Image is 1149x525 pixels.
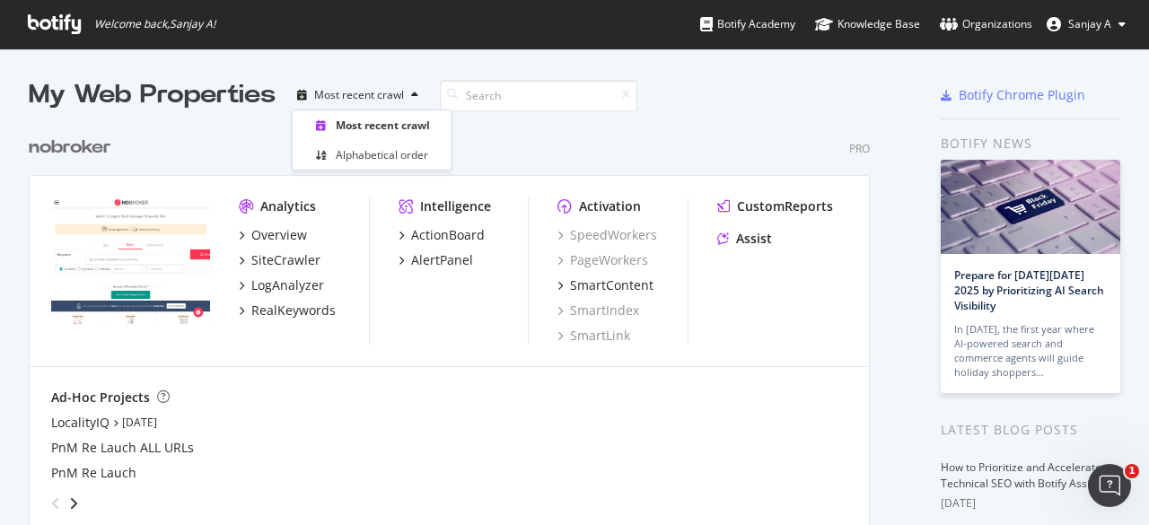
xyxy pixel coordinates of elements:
[717,197,833,215] a: CustomReports
[251,226,307,244] div: Overview
[700,15,795,33] div: Botify Academy
[557,327,630,345] a: SmartLink
[940,15,1032,33] div: Organizations
[399,251,473,269] a: AlertPanel
[51,439,194,457] a: PnM Re Lauch ALL URLs
[954,267,1104,313] a: Prepare for [DATE][DATE] 2025 by Prioritizing AI Search Visibility
[336,118,430,133] div: Most recent crawl
[251,251,320,269] div: SiteCrawler
[251,276,324,294] div: LogAnalyzer
[557,226,657,244] a: SpeedWorkers
[411,226,485,244] div: ActionBoard
[557,251,648,269] a: PageWorkers
[411,251,473,269] div: AlertPanel
[1088,464,1131,507] iframe: Intercom live chat
[29,77,276,113] div: My Web Properties
[67,494,80,512] div: angle-right
[557,302,639,319] a: SmartIndex
[570,276,653,294] div: SmartContent
[420,197,491,215] div: Intelligence
[579,197,641,215] div: Activation
[51,464,136,482] a: PnM Re Lauch
[941,495,1120,512] div: [DATE]
[51,414,110,432] a: LocalityIQ
[290,81,425,109] button: Most recent crawl
[849,141,870,156] div: Pro
[1032,10,1140,39] button: Sanjay A
[815,15,920,33] div: Knowledge Base
[29,135,118,161] a: nobroker
[44,489,67,518] div: angle-left
[122,415,157,430] a: [DATE]
[239,226,307,244] a: Overview
[941,86,1085,104] a: Botify Chrome Plugin
[1068,16,1111,31] span: Sanjay A
[51,197,210,325] img: nobroker.com
[941,459,1101,491] a: How to Prioritize and Accelerate Technical SEO with Botify Assist
[51,389,150,407] div: Ad-Hoc Projects
[941,160,1120,254] img: Prepare for Black Friday 2025 by Prioritizing AI Search Visibility
[737,197,833,215] div: CustomReports
[736,230,772,248] div: Assist
[1125,464,1139,478] span: 1
[94,17,215,31] span: Welcome back, Sanjay A !
[557,276,653,294] a: SmartContent
[251,302,336,319] div: RealKeywords
[941,134,1120,153] div: Botify news
[239,251,320,269] a: SiteCrawler
[239,276,324,294] a: LogAnalyzer
[314,90,404,101] div: Most recent crawl
[954,322,1107,380] div: In [DATE], the first year where AI-powered search and commerce agents will guide holiday shoppers…
[440,80,637,111] input: Search
[260,197,316,215] div: Analytics
[29,135,111,161] div: nobroker
[717,230,772,248] a: Assist
[399,226,485,244] a: ActionBoard
[941,420,1120,440] div: Latest Blog Posts
[959,86,1085,104] div: Botify Chrome Plugin
[239,302,336,319] a: RealKeywords
[336,147,428,162] div: Alphabetical order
